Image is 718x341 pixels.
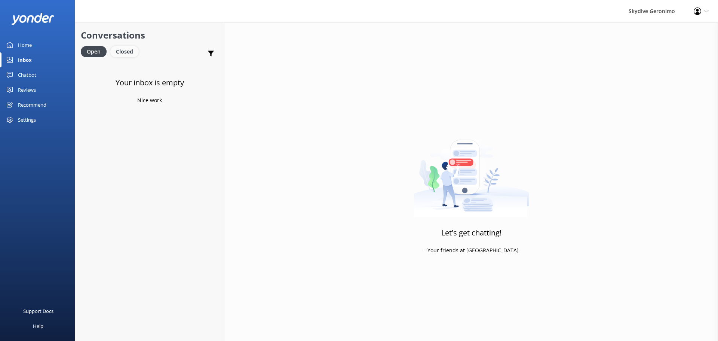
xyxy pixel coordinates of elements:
[137,96,162,104] p: Nice work
[11,13,54,25] img: yonder-white-logo.png
[81,46,107,57] div: Open
[23,304,53,319] div: Support Docs
[424,246,519,255] p: - Your friends at [GEOGRAPHIC_DATA]
[116,77,184,89] h3: Your inbox is empty
[110,47,142,55] a: Closed
[33,319,43,334] div: Help
[18,82,36,97] div: Reviews
[18,37,32,52] div: Home
[441,227,501,239] h3: Let's get chatting!
[18,52,32,67] div: Inbox
[81,28,218,42] h2: Conversations
[18,97,46,112] div: Recommend
[18,67,36,82] div: Chatbot
[414,124,529,217] img: artwork of a man stealing a conversation from at giant smartphone
[81,47,110,55] a: Open
[110,46,139,57] div: Closed
[18,112,36,127] div: Settings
